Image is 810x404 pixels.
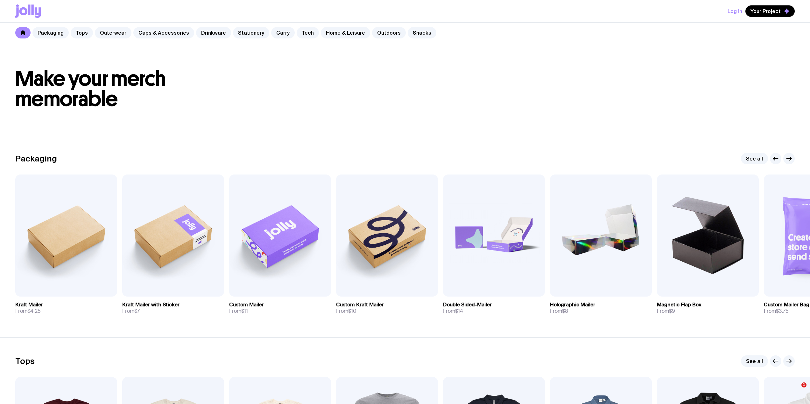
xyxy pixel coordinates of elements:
[750,8,781,14] span: Your Project
[15,356,35,366] h2: Tops
[348,308,356,314] span: $10
[443,297,545,319] a: Double Sided-MailerFrom$14
[336,297,438,319] a: Custom Kraft MailerFrom$10
[15,297,117,319] a: Kraft MailerFrom$4.25
[15,66,166,112] span: Make your merch memorable
[95,27,131,38] a: Outerwear
[443,302,492,308] h3: Double Sided-Mailer
[133,27,194,38] a: Caps & Accessories
[15,154,57,163] h2: Packaging
[336,308,356,314] span: From
[372,27,406,38] a: Outdoors
[657,297,759,319] a: Magnetic Flap BoxFrom$9
[764,308,789,314] span: From
[27,308,41,314] span: $4.25
[550,308,568,314] span: From
[271,27,295,38] a: Carry
[776,308,789,314] span: $3.75
[550,302,595,308] h3: Holographic Mailer
[15,302,43,308] h3: Kraft Mailer
[669,308,675,314] span: $9
[788,382,804,398] iframe: Intercom live chat
[122,302,180,308] h3: Kraft Mailer with Sticker
[455,308,463,314] span: $14
[229,302,264,308] h3: Custom Mailer
[550,297,652,319] a: Holographic MailerFrom$8
[15,308,41,314] span: From
[321,27,370,38] a: Home & Leisure
[336,302,384,308] h3: Custom Kraft Mailer
[443,308,463,314] span: From
[745,5,795,17] button: Your Project
[32,27,69,38] a: Packaging
[728,5,742,17] button: Log In
[741,355,768,367] a: See all
[122,308,140,314] span: From
[562,308,568,314] span: $8
[741,153,768,164] a: See all
[801,382,806,387] span: 1
[657,308,675,314] span: From
[764,302,809,308] h3: Custom Mailer Bag
[71,27,93,38] a: Tops
[408,27,436,38] a: Snacks
[229,297,331,319] a: Custom MailerFrom$11
[134,308,140,314] span: $7
[196,27,231,38] a: Drinkware
[233,27,269,38] a: Stationery
[297,27,319,38] a: Tech
[229,308,248,314] span: From
[657,302,701,308] h3: Magnetic Flap Box
[241,308,248,314] span: $11
[122,297,224,319] a: Kraft Mailer with StickerFrom$7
